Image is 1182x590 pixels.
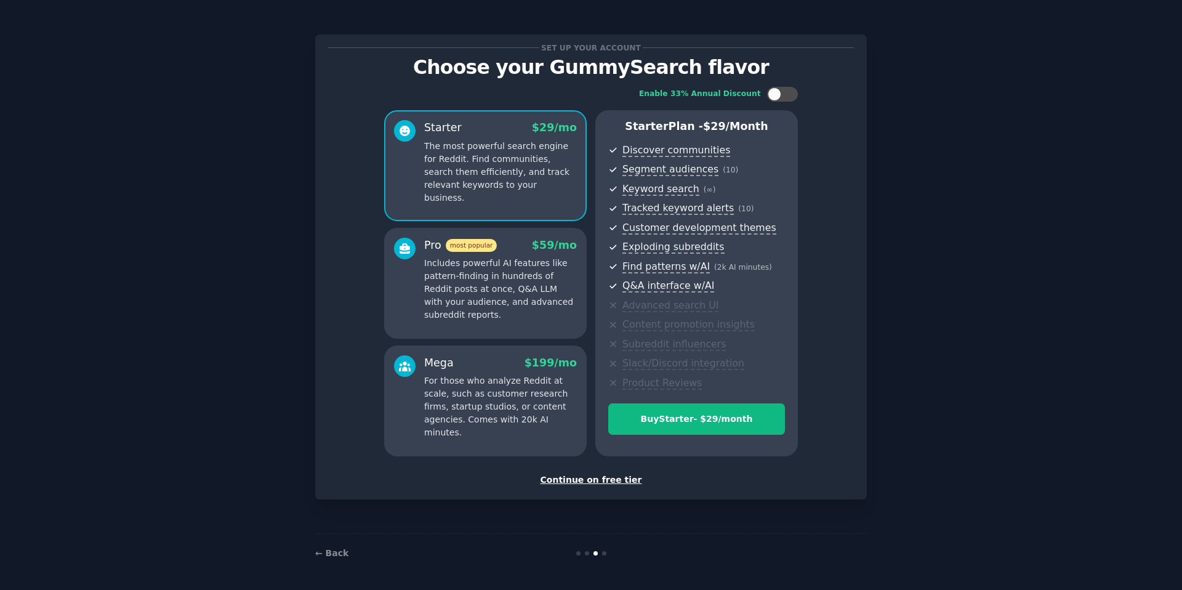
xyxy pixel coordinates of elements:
[532,121,577,134] span: $ 29 /mo
[622,183,699,196] span: Keyword search
[622,202,734,215] span: Tracked keyword alerts
[639,89,761,100] div: Enable 33% Annual Discount
[723,166,738,174] span: ( 10 )
[525,357,577,369] span: $ 199 /mo
[622,222,776,235] span: Customer development themes
[622,163,718,176] span: Segment audiences
[446,239,497,252] span: most popular
[315,548,348,558] a: ← Back
[622,144,730,157] span: Discover communities
[622,377,702,390] span: Product Reviews
[424,257,577,321] p: Includes powerful AI features like pattern-finding in hundreds of Reddit posts at once, Q&A LLM w...
[532,239,577,251] span: $ 59 /mo
[622,357,744,370] span: Slack/Discord integration
[424,238,497,253] div: Pro
[714,263,772,272] span: ( 2k AI minutes )
[704,185,716,194] span: ( ∞ )
[608,119,785,134] p: Starter Plan -
[622,261,710,273] span: Find patterns w/AI
[622,318,755,331] span: Content promotion insights
[622,241,724,254] span: Exploding subreddits
[608,403,785,435] button: BuyStarter- $29/month
[424,374,577,439] p: For those who analyze Reddit at scale, such as customer research firms, startup studios, or conte...
[622,280,714,293] span: Q&A interface w/AI
[703,120,768,132] span: $ 29 /month
[738,204,754,213] span: ( 10 )
[424,120,462,135] div: Starter
[328,57,854,78] p: Choose your GummySearch flavor
[622,338,726,351] span: Subreddit influencers
[424,355,454,371] div: Mega
[539,41,643,54] span: Set up your account
[609,413,784,426] div: Buy Starter - $ 29 /month
[424,140,577,204] p: The most powerful search engine for Reddit. Find communities, search them efficiently, and track ...
[622,299,718,312] span: Advanced search UI
[328,474,854,487] div: Continue on free tier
